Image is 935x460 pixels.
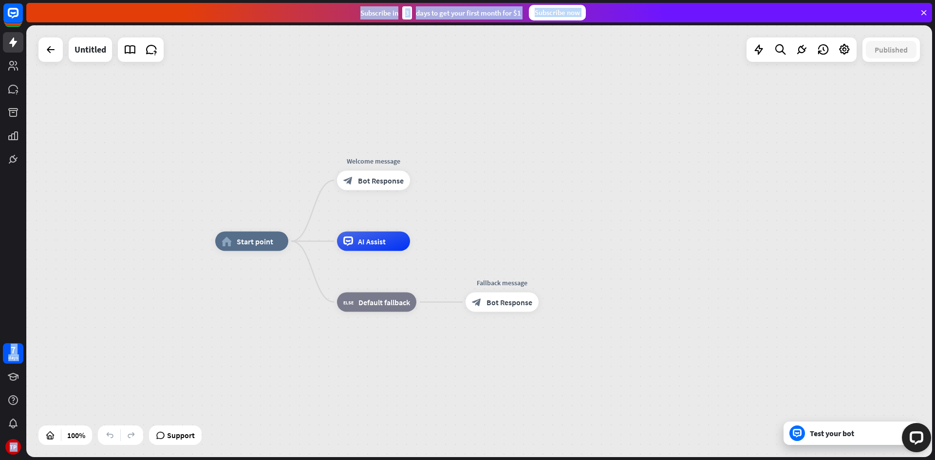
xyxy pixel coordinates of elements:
[64,427,88,443] div: 100%
[486,297,532,307] span: Bot Response
[5,439,21,455] div: TP
[402,6,412,19] div: 3
[3,343,23,364] a: 7 days
[810,428,898,438] div: Test your bot
[894,419,935,460] iframe: LiveChat chat widget
[330,156,417,166] div: Welcome message
[472,297,482,307] i: block_bot_response
[360,6,521,19] div: Subscribe in days to get your first month for $1
[222,237,232,246] i: home_2
[343,297,354,307] i: block_fallback
[167,427,195,443] span: Support
[237,237,273,246] span: Start point
[458,278,546,288] div: Fallback message
[866,41,916,58] button: Published
[75,37,106,62] div: Untitled
[358,176,404,185] span: Bot Response
[358,237,386,246] span: AI Assist
[529,5,586,20] div: Subscribe now
[343,176,353,185] i: block_bot_response
[11,346,16,354] div: 7
[358,297,410,307] span: Default fallback
[8,354,18,361] div: days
